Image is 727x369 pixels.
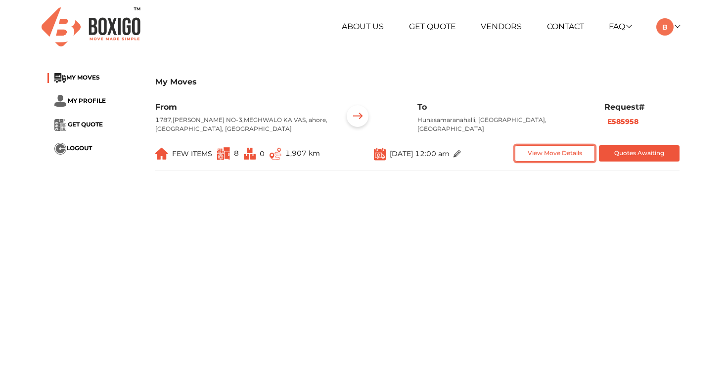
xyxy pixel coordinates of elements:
a: ...MY MOVES [54,74,100,81]
button: View Move Details [515,145,595,162]
span: [DATE] 12:00 am [390,149,450,158]
span: LOGOUT [66,144,92,152]
span: 0 [260,149,265,158]
h6: To [417,102,590,112]
h3: My Moves [155,77,680,86]
img: ... [342,102,373,133]
a: About Us [342,22,384,31]
span: 8 [234,149,239,158]
a: Vendors [481,22,522,31]
img: ... [244,148,256,160]
img: ... [217,147,230,160]
a: ... MY PROFILE [54,96,106,104]
img: ... [270,148,281,160]
a: FAQ [609,22,631,31]
img: Boxigo [42,7,140,46]
h6: Request# [604,102,680,112]
p: 1787,[PERSON_NAME] NO-3,MEGHWALO KA VAS, ahore, [GEOGRAPHIC_DATA], [GEOGRAPHIC_DATA] [155,116,327,133]
span: 1,907 km [285,149,320,158]
span: MY PROFILE [68,96,106,104]
img: ... [54,95,66,107]
a: ... GET QUOTE [54,121,103,128]
button: Quotes Awaiting [599,145,680,162]
b: E585958 [607,117,638,126]
span: MY MOVES [66,74,100,81]
h6: From [155,102,327,112]
button: ...LOGOUT [54,143,92,155]
button: E585958 [604,116,641,127]
img: ... [54,73,66,83]
img: ... [454,150,461,158]
img: ... [155,148,168,160]
img: ... [374,147,386,161]
span: GET QUOTE [68,121,103,128]
span: FEW ITEMS [172,149,212,158]
img: ... [54,119,66,131]
p: Hunasamaranahalli, [GEOGRAPHIC_DATA], [GEOGRAPHIC_DATA] [417,116,590,133]
a: Contact [547,22,584,31]
img: ... [54,143,66,155]
a: Get Quote [409,22,456,31]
